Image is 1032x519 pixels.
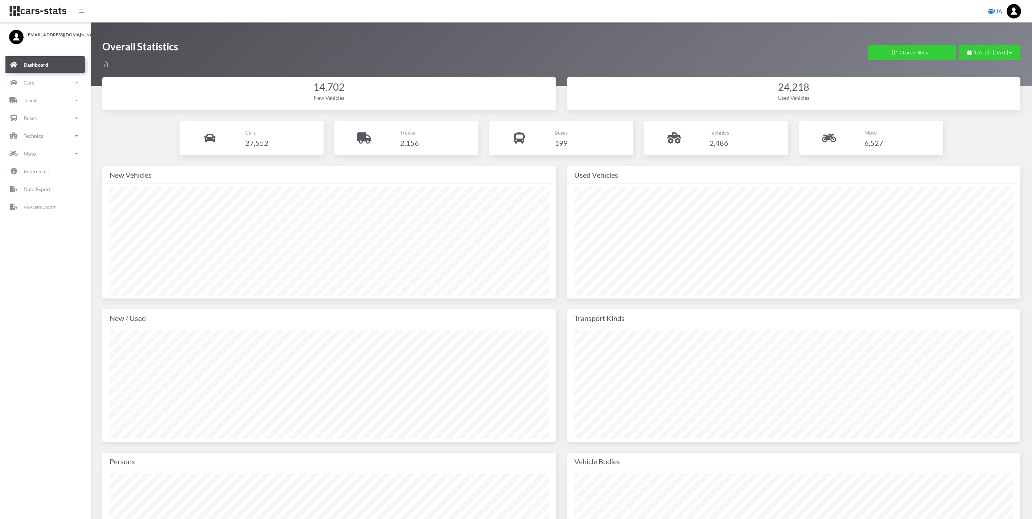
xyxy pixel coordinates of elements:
h1: Overall Statistics [102,40,178,57]
h4: 199 [555,137,568,149]
a: Technics [5,128,85,144]
span: [DATE] - [DATE] [974,50,1008,55]
span: [EMAIL_ADDRESS][DOMAIN_NAME] [26,32,82,38]
p: Cars [24,78,34,87]
p: Trucks [24,96,38,105]
p: Raw Data Export [24,203,55,211]
p: Trucks [400,128,419,137]
div: Transport Kinds [574,312,1014,324]
h4: 6,527 [864,137,883,149]
img: navbar brand [9,5,67,17]
a: Raw Data Export [5,199,85,215]
a: Moto [5,145,85,162]
a: Dashboard [5,57,85,73]
button: [DATE] - [DATE] [959,45,1020,60]
div: 14,702 [110,80,549,94]
a: [EMAIL_ADDRESS][DOMAIN_NAME] [9,30,82,38]
p: References [24,167,49,176]
div: Vehicle Bodies [574,456,1014,467]
h4: 2,486 [710,137,729,149]
p: Technics [710,128,729,137]
p: Buses [24,114,37,123]
div: Persons [110,456,549,467]
div: New / Used [110,312,549,324]
div: Used Vehicles [574,94,1014,102]
img: ... [1007,4,1021,18]
p: Moto [24,149,36,158]
h4: 2,156 [400,137,419,149]
div: 24,218 [574,80,1014,94]
p: Data Export [24,185,51,194]
div: New Vehicles [110,94,549,102]
p: Cars [245,128,268,137]
a: UA [985,4,1005,18]
p: Dashboard [24,60,48,69]
div: Used Vehicles [574,169,1014,181]
h4: 27,552 [245,137,268,149]
p: Moto [864,128,883,137]
p: Technics [24,131,43,140]
button: Choose filters... [868,45,956,60]
a: References [5,163,85,180]
a: Buses [5,110,85,127]
a: Cars [5,74,85,91]
a: Data Export [5,181,85,198]
div: New Vehicles [110,169,549,181]
p: Buses [555,128,568,137]
a: Trucks [5,92,85,109]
